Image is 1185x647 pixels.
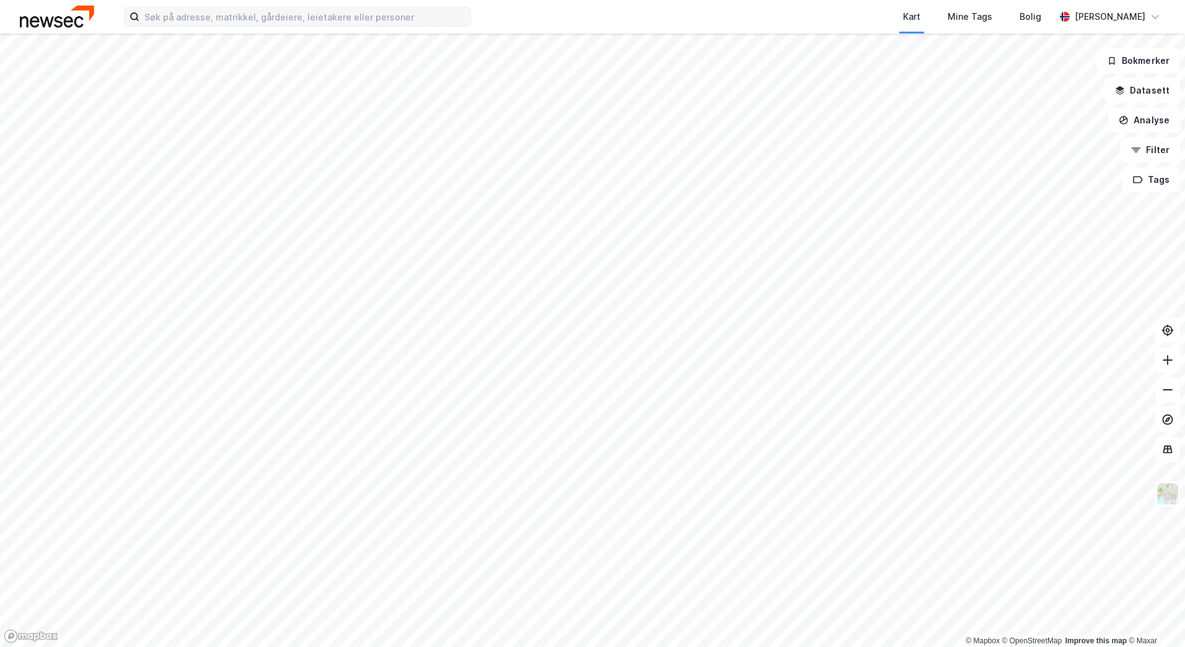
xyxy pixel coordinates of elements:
button: Tags [1122,167,1180,192]
button: Bokmerker [1096,48,1180,73]
div: Kontrollprogram for chat [1123,588,1185,647]
div: Bolig [1020,9,1041,24]
div: Kart [903,9,920,24]
a: Mapbox [966,636,1000,645]
a: Improve this map [1065,636,1127,645]
input: Søk på adresse, matrikkel, gårdeiere, leietakere eller personer [139,7,470,26]
iframe: Chat Widget [1123,588,1185,647]
div: Mine Tags [948,9,992,24]
a: Mapbox homepage [4,629,58,643]
button: Datasett [1104,78,1180,103]
img: newsec-logo.f6e21ccffca1b3a03d2d.png [20,6,94,27]
div: [PERSON_NAME] [1075,9,1145,24]
a: OpenStreetMap [1002,636,1062,645]
button: Filter [1121,138,1180,162]
button: Analyse [1108,108,1180,133]
img: Z [1156,482,1179,506]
